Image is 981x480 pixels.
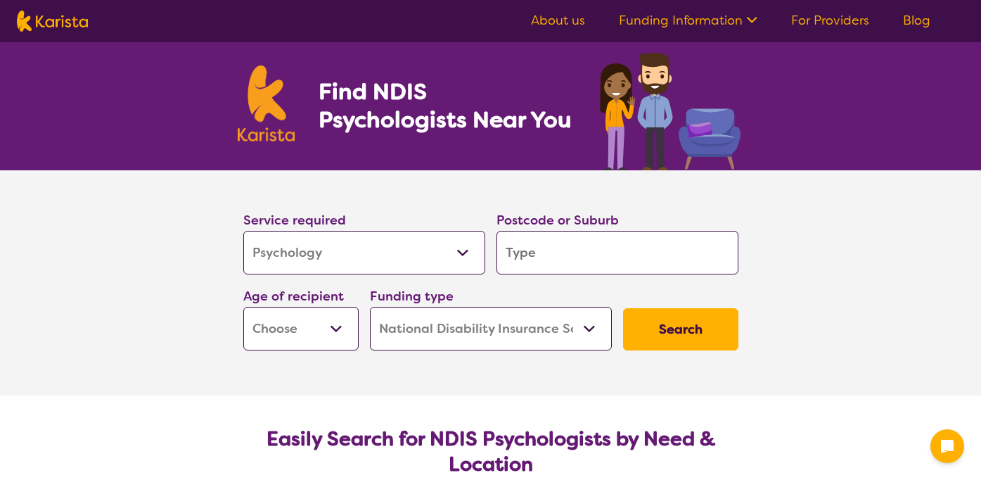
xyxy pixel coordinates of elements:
a: For Providers [791,12,869,29]
a: Funding Information [619,12,757,29]
label: Funding type [370,288,454,305]
label: Age of recipient [243,288,344,305]
a: About us [531,12,585,29]
button: Search [623,308,738,350]
h1: Find NDIS Psychologists Near You [319,77,579,134]
a: Blog [903,12,930,29]
img: Karista logo [17,11,88,32]
input: Type [496,231,738,274]
h2: Easily Search for NDIS Psychologists by Need & Location [255,427,727,477]
label: Postcode or Suburb [496,212,619,229]
img: Karista logo [238,65,295,141]
label: Service required [243,212,346,229]
img: psychology [595,47,744,170]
